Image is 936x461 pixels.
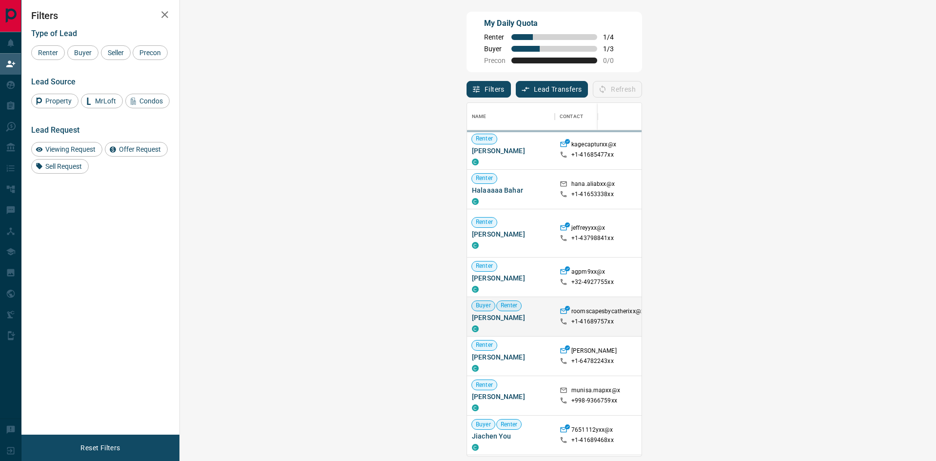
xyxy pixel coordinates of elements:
[571,397,617,405] p: +998- 9366759xx
[31,159,89,174] div: Sell Request
[472,352,550,362] span: [PERSON_NAME]
[42,162,85,170] span: Sell Request
[472,135,497,143] span: Renter
[484,18,624,29] p: My Daily Quota
[31,29,77,38] span: Type of Lead
[472,444,479,451] div: condos.ca
[571,307,644,318] p: roomscapesbycatherixx@x
[467,81,511,98] button: Filters
[472,341,497,349] span: Renter
[472,365,479,372] div: condos.ca
[571,140,616,151] p: kagecapturxx@x
[81,94,123,108] div: MrLoft
[125,94,170,108] div: Condos
[472,103,487,130] div: Name
[42,97,75,105] span: Property
[484,33,506,41] span: Renter
[472,313,550,322] span: [PERSON_NAME]
[472,198,479,205] div: condos.ca
[484,45,506,53] span: Buyer
[31,142,102,157] div: Viewing Request
[136,97,166,105] span: Condos
[136,49,164,57] span: Precon
[571,278,614,286] p: +32- 4927755xx
[472,273,550,283] span: [PERSON_NAME]
[571,357,614,365] p: +1- 64782243xx
[571,190,614,199] p: +1- 41653338xx
[467,103,555,130] div: Name
[472,146,550,156] span: [PERSON_NAME]
[31,77,76,86] span: Lead Source
[560,103,583,130] div: Contact
[92,97,119,105] span: MrLoft
[571,386,620,397] p: munisa.mapxx@x
[67,45,98,60] div: Buyer
[35,49,61,57] span: Renter
[516,81,588,98] button: Lead Transfers
[472,218,497,226] span: Renter
[31,45,65,60] div: Renter
[472,262,497,270] span: Renter
[472,392,550,401] span: [PERSON_NAME]
[571,234,614,242] p: +1- 43798841xx
[497,301,522,310] span: Renter
[101,45,131,60] div: Seller
[31,10,170,21] h2: Filters
[71,49,95,57] span: Buyer
[571,224,605,234] p: jeffreyyxx@x
[31,125,79,135] span: Lead Request
[571,268,605,278] p: agpm9xx@x
[104,49,127,57] span: Seller
[484,57,506,64] span: Precon
[472,381,497,389] span: Renter
[571,426,613,436] p: 7651112yxx@x
[42,145,99,153] span: Viewing Request
[571,180,615,190] p: hana.aliabxx@x
[603,45,624,53] span: 1 / 3
[472,159,479,165] div: condos.ca
[472,286,479,293] div: condos.ca
[497,421,522,429] span: Renter
[74,440,126,456] button: Reset Filters
[571,151,614,159] p: +1- 41685477xx
[133,45,168,60] div: Precon
[472,185,550,195] span: Halaaaaa Bahar
[603,57,624,64] span: 0 / 0
[571,436,614,444] p: +1- 41689468xx
[472,229,550,239] span: [PERSON_NAME]
[472,301,495,310] span: Buyer
[571,318,614,326] p: +1- 41689757xx
[31,94,78,108] div: Property
[555,103,633,130] div: Contact
[116,145,164,153] span: Offer Request
[472,325,479,332] div: condos.ca
[472,404,479,411] div: condos.ca
[603,33,624,41] span: 1 / 4
[472,174,497,182] span: Renter
[472,421,495,429] span: Buyer
[472,242,479,249] div: condos.ca
[105,142,168,157] div: Offer Request
[571,347,617,357] p: [PERSON_NAME]
[472,431,550,441] span: Jiachen You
